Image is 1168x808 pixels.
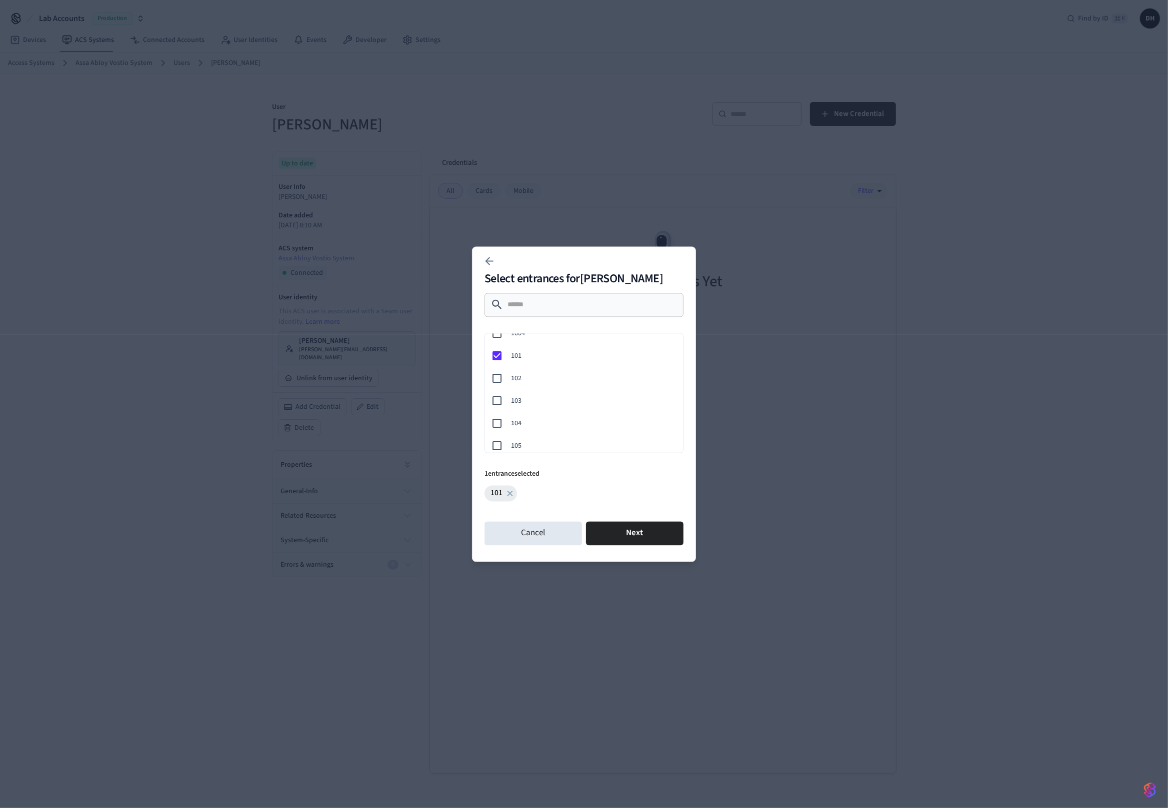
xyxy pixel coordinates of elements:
span: 101 [511,351,675,361]
span: 105 [511,441,675,451]
p: 1 entrance selected [484,469,683,479]
span: 102 [511,373,675,384]
div: 105 [481,435,683,457]
img: SeamLogoGradient.69752ec5.svg [1144,782,1156,798]
h2: Select entrances for [PERSON_NAME] [484,273,683,285]
span: 101 [484,487,508,499]
div: 103 [481,390,683,412]
button: Cancel [484,521,582,545]
div: 101 [481,345,683,367]
div: 101 [484,485,517,501]
span: 1004 [511,328,675,339]
div: 102 [481,367,683,390]
span: 104 [511,418,675,429]
span: 103 [511,396,675,406]
div: 1004 [481,322,683,345]
button: Next [586,521,683,545]
div: 104 [481,412,683,435]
